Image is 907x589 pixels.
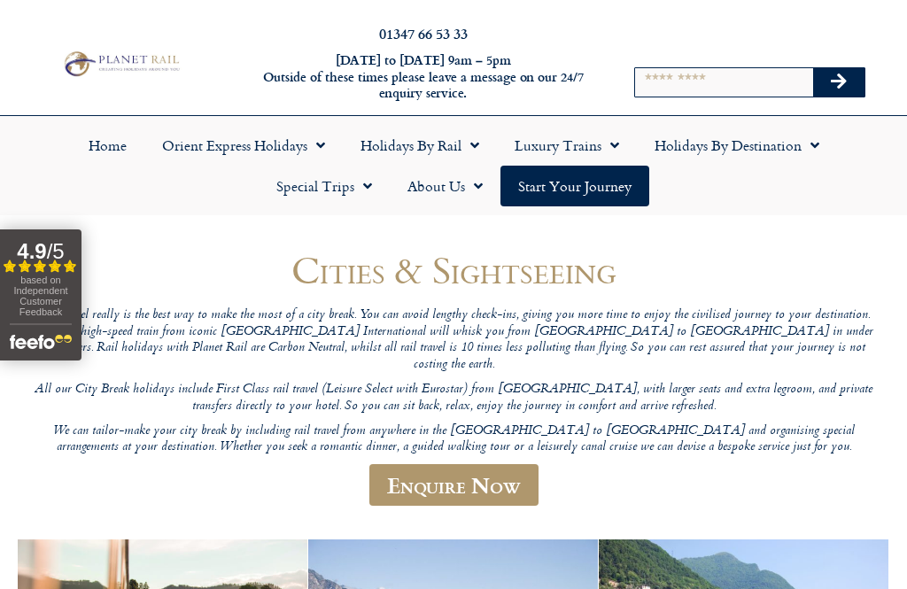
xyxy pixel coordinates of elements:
a: Start your Journey [500,166,649,206]
a: Luxury Trains [497,125,637,166]
a: 01347 66 53 33 [379,23,468,43]
h1: Cities & Sightseeing [28,249,879,291]
h6: [DATE] to [DATE] 9am – 5pm Outside of these times please leave a message on our 24/7 enquiry serv... [246,52,601,102]
p: We can tailor-make your city break by including rail travel from anywhere in the [GEOGRAPHIC_DATA... [28,423,879,456]
p: Rail travel really is the best way to make the most of a city break. You can avoid lengthy check-... [28,307,879,374]
a: Holidays by Rail [343,125,497,166]
a: Home [71,125,144,166]
img: Planet Rail Train Holidays Logo [59,49,182,79]
a: Holidays by Destination [637,125,837,166]
nav: Menu [9,125,898,206]
a: About Us [390,166,500,206]
button: Search [813,68,864,97]
a: Orient Express Holidays [144,125,343,166]
a: Enquire Now [369,464,539,506]
a: Special Trips [259,166,390,206]
p: All our City Break holidays include First Class rail travel (Leisure Select with Eurostar) from [... [28,382,879,415]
